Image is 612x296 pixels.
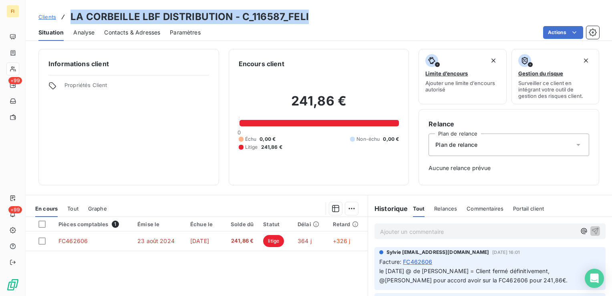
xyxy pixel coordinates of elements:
span: 23 août 2024 [137,237,175,244]
span: litige [263,235,284,247]
span: Litige [245,144,258,151]
span: Non-échu [356,136,380,143]
span: Portail client [513,205,544,212]
span: Situation [38,28,64,36]
div: Open Intercom Messenger [585,269,604,288]
span: 0,00 € [260,136,276,143]
button: Actions [543,26,583,39]
span: +99 [8,77,22,84]
span: Plan de relance [435,141,477,149]
div: FI [6,5,19,18]
span: le [DATE] @ de [PERSON_NAME] = Client fermé définitivement, @[PERSON_NAME] pour accord avoir sur ... [379,268,568,284]
span: 364 j [298,237,312,244]
span: Analyse [73,28,95,36]
span: Ajouter une limite d’encours autorisé [425,80,499,93]
span: Tout [67,205,79,212]
button: Gestion du risqueSurveiller ce client en intégrant votre outil de gestion des risques client. [511,49,599,104]
span: Propriétés Client [64,82,209,93]
span: Contacts & Adresses [104,28,160,36]
span: Aucune relance prévue [429,164,589,172]
h6: Relance [429,119,589,129]
span: Tout [413,205,425,212]
span: 0,00 € [383,136,399,143]
h2: 241,86 € [239,93,399,117]
h3: LA CORBEILLE LBF DISTRIBUTION - C_116587_FELI [70,10,309,24]
div: Émise le [137,221,181,227]
img: Logo LeanPay [6,278,19,291]
div: Solde dû [227,221,254,227]
span: Relances [434,205,457,212]
span: Clients [38,14,56,20]
span: FC462606 [403,257,432,266]
span: Commentaires [467,205,503,212]
h6: Informations client [48,59,209,69]
span: +99 [8,206,22,213]
h6: Encours client [239,59,284,69]
span: +326 j [333,237,350,244]
div: Échue le [190,221,217,227]
span: [DATE] [190,237,209,244]
a: +99 [6,79,19,91]
span: Gestion du risque [518,70,563,77]
button: Limite d’encoursAjouter une limite d’encours autorisé [419,49,506,104]
span: Limite d’encours [425,70,468,77]
span: 241,86 € [227,237,254,245]
span: [DATE] 16:01 [492,250,520,255]
h6: Historique [368,204,408,213]
span: Facture : [379,257,401,266]
span: 1 [112,221,119,228]
div: Statut [263,221,288,227]
span: 0 [238,129,241,136]
span: Échu [245,136,257,143]
span: 241,86 € [261,144,282,151]
span: Graphe [88,205,107,212]
div: Délai [298,221,323,227]
span: En cours [35,205,58,212]
span: FC462606 [58,237,88,244]
div: Pièces comptables [58,221,128,228]
span: Sylvie [EMAIL_ADDRESS][DOMAIN_NAME] [387,249,489,256]
div: Retard [333,221,363,227]
span: Paramètres [170,28,201,36]
a: Clients [38,13,56,21]
span: Surveiller ce client en intégrant votre outil de gestion des risques client. [518,80,592,99]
